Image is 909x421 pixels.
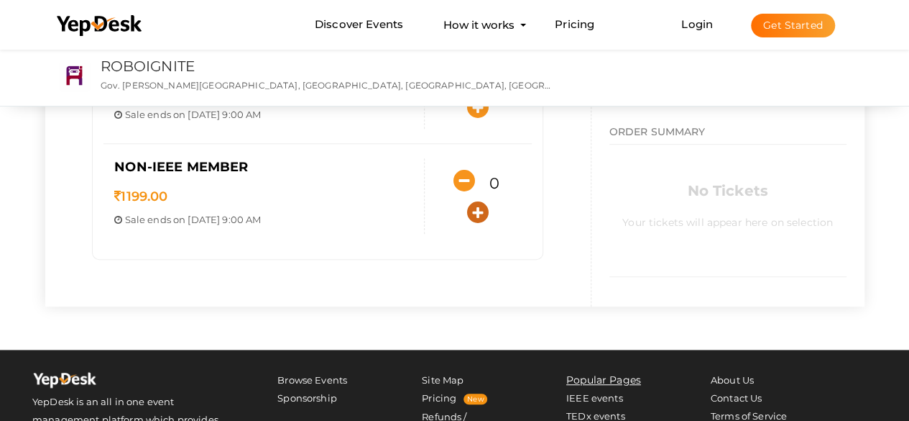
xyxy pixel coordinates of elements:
[101,58,195,75] a: ROBOIGNITE
[711,374,754,386] a: About Us
[751,14,835,37] button: Get Started
[463,394,487,404] span: New
[422,392,456,404] a: Pricing
[125,109,146,120] span: Sale
[114,108,413,122] p: ends on [DATE] 9:00 AM
[315,12,403,38] a: Discover Events
[711,392,762,404] a: Contact Us
[439,12,519,38] button: How it works
[555,12,594,38] a: Pricing
[277,374,347,386] a: Browse Events
[566,392,623,404] a: IEEE events
[622,205,833,230] label: Your tickets will appear here on selection
[32,371,97,393] img: Yepdesk
[59,60,91,92] img: RSPMBPJE_small.png
[566,371,660,389] li: Popular Pages
[125,214,146,225] span: Sale
[687,182,767,199] b: No Tickets
[101,79,555,91] p: Gov. [PERSON_NAME][GEOGRAPHIC_DATA], [GEOGRAPHIC_DATA], [GEOGRAPHIC_DATA], [GEOGRAPHIC_DATA]
[277,392,337,404] a: Sponsorship
[114,189,167,204] span: 1199.00
[422,374,463,386] a: Site Map
[609,125,706,138] span: ORDER SUMMARY
[681,17,713,31] a: Login
[114,159,248,175] span: NON-IEEE MEMBER
[114,213,413,227] p: ends on [DATE] 9:00 AM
